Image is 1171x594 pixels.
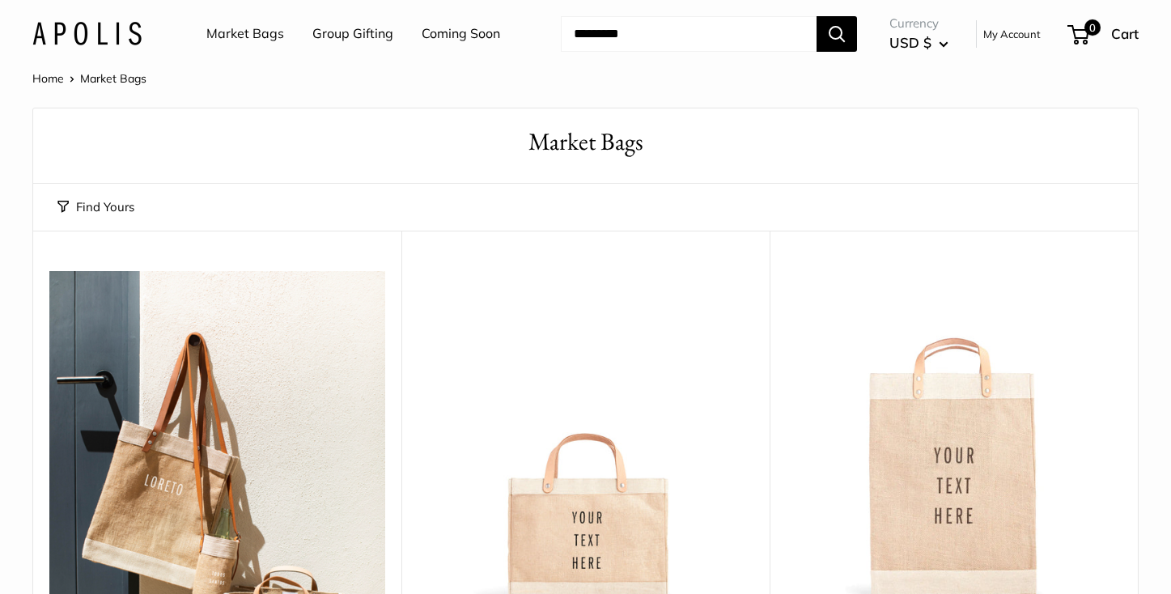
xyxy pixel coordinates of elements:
[817,16,857,52] button: Search
[983,24,1041,44] a: My Account
[889,34,931,51] span: USD $
[32,71,64,86] a: Home
[1084,19,1101,36] span: 0
[57,196,134,219] button: Find Yours
[561,16,817,52] input: Search...
[32,22,142,45] img: Apolis
[57,125,1114,159] h1: Market Bags
[422,22,500,46] a: Coming Soon
[206,22,284,46] a: Market Bags
[889,12,948,35] span: Currency
[32,68,146,89] nav: Breadcrumb
[312,22,393,46] a: Group Gifting
[1111,25,1139,42] span: Cart
[1069,21,1139,47] a: 0 Cart
[889,30,948,56] button: USD $
[80,71,146,86] span: Market Bags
